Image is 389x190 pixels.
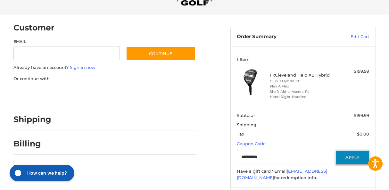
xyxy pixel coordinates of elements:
[237,131,244,136] span: Tax
[237,168,369,181] div: Have a gift card? Email for redemption info.
[11,88,59,100] iframe: PayPal-paypal
[366,122,369,127] span: --
[13,23,54,33] h2: Customer
[327,34,369,40] a: Edit Cart
[237,141,266,146] a: Coupon Code
[6,162,76,184] iframe: Gorgias live chat messenger
[66,88,114,100] iframe: PayPal-paylater
[335,150,369,164] button: Apply
[270,78,335,84] li: Club 3 Hybrid 18°
[270,84,335,89] li: Flex A Flex
[237,57,369,62] h3: 1 Item
[270,89,335,95] li: Shaft Aldila Ascent PL
[13,139,51,149] h2: Billing
[336,68,369,75] div: $199.99
[70,65,95,70] a: Sign in now
[270,72,335,78] h4: 1 x Cleveland Halo XL Hybrid
[237,169,327,180] a: [EMAIL_ADDRESS][DOMAIN_NAME]
[237,34,327,40] h3: Order Summary
[13,64,196,71] p: Already have an account?
[357,131,369,136] span: $0.00
[126,46,196,61] button: Continue
[13,39,120,45] label: Email
[13,76,196,82] p: Or continue with
[13,114,51,124] h2: Shipping
[237,122,256,127] span: Shipping
[237,150,332,164] input: Gift Certificate or Coupon Code
[237,113,255,118] span: Subtotal
[354,113,369,118] span: $199.99
[120,88,168,100] iframe: PayPal-venmo
[270,94,335,100] li: Hand Right-Handed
